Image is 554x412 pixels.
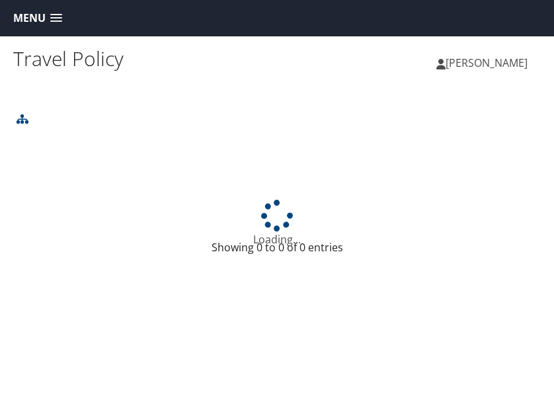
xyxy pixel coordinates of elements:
[23,239,531,262] div: Showing 0 to 0 of 0 entries
[13,12,46,24] span: Menu
[13,45,277,73] h1: Travel Policy
[7,7,69,29] a: Menu
[446,56,528,70] span: [PERSON_NAME]
[436,43,541,83] a: [PERSON_NAME]
[13,200,541,247] div: Loading...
